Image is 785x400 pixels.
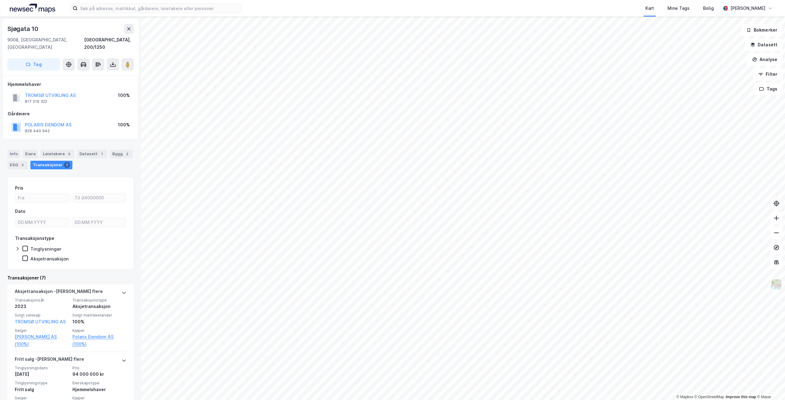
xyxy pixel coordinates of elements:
[15,208,25,215] div: Dato
[667,5,690,12] div: Mine Tags
[726,395,756,399] a: Improve this map
[72,333,126,348] a: Polaris Eiendom AS (100%)
[110,150,133,158] div: Bygg
[754,371,785,400] div: Kontrollprogram for chat
[99,151,105,157] div: 1
[15,313,69,318] span: Solgt selskap
[72,313,126,318] span: Solgt matrikkelandel
[7,36,84,51] div: 9008, [GEOGRAPHIC_DATA], [GEOGRAPHIC_DATA]
[118,121,130,129] div: 100%
[72,328,126,333] span: Kjøper
[72,298,126,303] span: Transaksjonstype
[15,365,69,371] span: Tinglysningsdato
[72,193,126,202] input: Til 94000000
[78,4,242,13] input: Søk på adresse, matrikkel, gårdeiere, leietakere eller personer
[72,218,126,227] input: DD.MM.YYYY
[25,129,50,133] div: 828 440 942
[72,380,126,386] span: Eierskapstype
[730,5,765,12] div: [PERSON_NAME]
[703,5,714,12] div: Bolig
[15,356,84,365] div: Fritt salg - [PERSON_NAME] flere
[15,328,69,333] span: Selger
[7,161,28,169] div: ESG
[15,386,69,393] div: Fritt salg
[15,333,69,348] a: [PERSON_NAME] AS (100%)
[77,150,107,158] div: Datasett
[84,36,134,51] div: [GEOGRAPHIC_DATA], 200/1250
[72,303,126,310] div: Aksjetransaksjon
[7,58,60,71] button: Tag
[15,298,69,303] span: Transaksjonsår
[30,161,72,169] div: Transaksjoner
[7,274,134,282] div: Transaksjoner (7)
[72,365,126,371] span: Pris
[30,256,69,262] div: Aksjetransaksjon
[15,235,54,242] div: Transaksjonstype
[7,24,40,34] div: Sjøgata 10
[15,319,66,324] a: TROMSØ UTVIKLING AS
[124,151,130,157] div: 2
[15,371,69,378] div: [DATE]
[30,246,61,252] div: Tinglysninger
[15,288,103,298] div: Aksjetransaksjon - [PERSON_NAME] flere
[754,371,785,400] iframe: Chat Widget
[754,83,783,95] button: Tags
[676,395,693,399] a: Mapbox
[7,150,20,158] div: Info
[694,395,724,399] a: OpenStreetMap
[771,279,782,290] img: Z
[41,150,75,158] div: Leietakere
[15,303,69,310] div: 2023
[19,162,25,168] div: 2
[72,386,126,393] div: Hjemmelshaver
[72,318,126,325] div: 100%
[8,110,133,117] div: Gårdeiere
[745,39,783,51] button: Datasett
[645,5,654,12] div: Kart
[15,218,69,227] input: DD.MM.YYYY
[64,162,70,168] div: 7
[15,184,23,192] div: Pris
[747,53,783,66] button: Analyse
[66,151,72,157] div: 3
[15,193,69,202] input: Fra
[25,99,47,104] div: 817 219 322
[23,150,38,158] div: Eiere
[753,68,783,80] button: Filter
[15,380,69,386] span: Tinglysningstype
[741,24,783,36] button: Bokmerker
[118,92,130,99] div: 100%
[8,81,133,88] div: Hjemmelshaver
[10,4,55,13] img: logo.a4113a55bc3d86da70a041830d287a7e.svg
[72,371,126,378] div: 94 000 000 kr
